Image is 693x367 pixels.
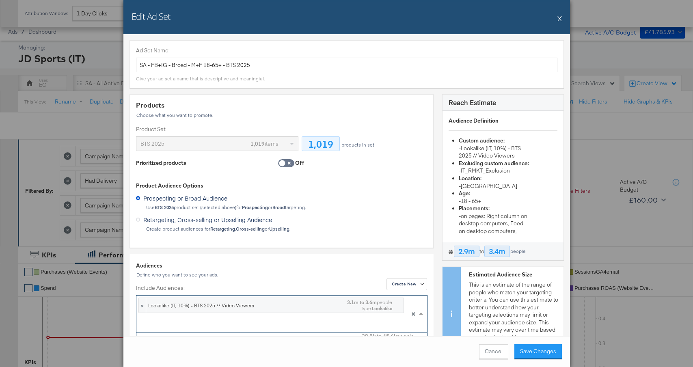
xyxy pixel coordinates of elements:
span: Create product audiences for , or . [146,226,290,232]
div: items [250,137,278,151]
div: Product Audience Options [136,182,427,190]
div: Choose what you want to promote. [136,112,427,118]
div: Give your ad set a name that is descriptive and meaningful. [136,76,265,82]
span: - [GEOGRAPHIC_DATA] [459,182,517,190]
span: - 18 - 65+ [459,197,481,205]
strong: 38.8k to 45.6k [362,332,397,340]
div: BTS 2025 [140,137,244,151]
strong: Reach Estimate [449,98,496,107]
div: 1,019 [302,136,340,151]
div: products in set [340,142,375,148]
span: × [139,298,146,313]
div: Estimated Audience Size [469,271,559,278]
span: product set (selected above) [155,204,236,210]
div: Products [136,101,427,110]
div: people [362,332,414,340]
div: Audiences [136,262,427,270]
span: Prospecting or Broad Audience [143,194,227,202]
div: to [443,242,563,260]
strong: Age: [459,190,470,197]
button: X [557,10,562,26]
label: Ad Set Name: [136,47,557,54]
span: × [411,309,415,317]
div: Prioritized products [136,159,186,167]
div: people [347,299,392,305]
div: 2.9m [454,246,479,257]
div: 3.4m [484,246,510,257]
strong: Broad [272,204,285,210]
strong: Placements: [459,205,490,212]
strong: Upselling [269,226,289,232]
label: Product Set: [136,125,298,133]
strong: BTS 2025 [155,204,174,210]
span: - IT_RMKT_Exclusion [459,167,510,174]
button: Save Changes [514,344,562,359]
strong: Retargeting [210,226,235,232]
span: - on pages: Right column on desktop computers, Feed on desktop computers, Feed on mobile devices ... [459,212,529,265]
div: Lookalike (IT, 10%) - BTS 2025 // Video Viewers [148,302,341,309]
span: Clear all [410,296,417,332]
div: BTS 2025 // Video Viewers [140,335,356,343]
button: Create New [386,278,427,290]
h2: Edit Ad Set [132,10,170,22]
strong: Prospecting [242,204,268,210]
span: Use for or targeting. [146,204,306,210]
button: Cancel [479,344,508,359]
strong: Custom audience: [459,137,505,144]
div: Define who you want to see your ads. [136,272,427,278]
div: Type: [361,305,392,311]
strong: Cross-selling [236,226,265,232]
div: This is an estimate of the range of people who match your targeting criteria. You can use this es... [461,267,563,361]
strong: Excluding custom audience: [459,160,529,167]
div: Audience Definition [449,117,557,125]
span: Retargeting, Cross-selling or Upselling Audience [143,216,272,224]
div: Off [295,159,304,167]
label: Include Audiences: [136,284,427,292]
strong: 1,019 [250,140,265,147]
strong: 3.1m to 3.6m [347,299,377,305]
strong: Location: [459,175,481,182]
span: - Lookalike (IT, 10%) - BTS 2025 // Video Viewers [459,145,521,160]
div: people [510,248,526,254]
div: BTS 2025 // Video Viewers38.8k to 45.6kpeopleType:Website [136,332,427,348]
strong: Lookalike [372,305,392,311]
